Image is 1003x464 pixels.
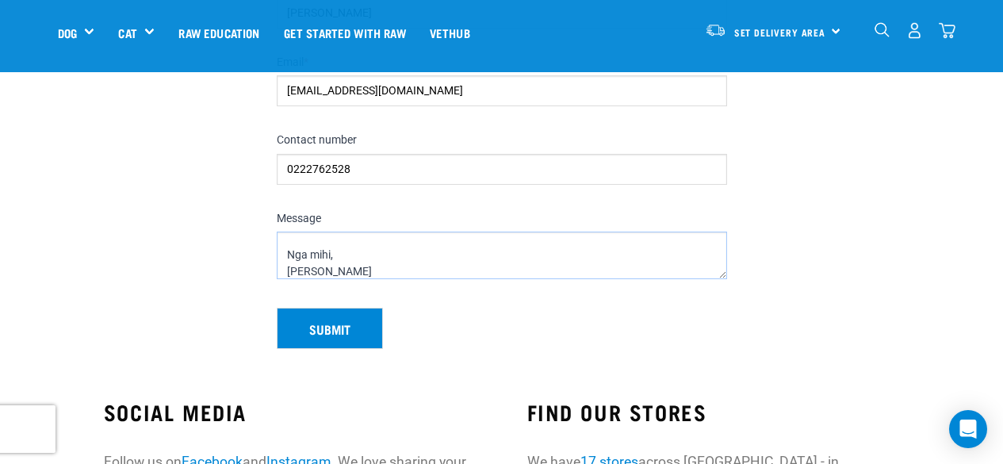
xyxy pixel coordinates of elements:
button: Submit [277,308,383,349]
h3: FIND OUR STORES [527,400,900,424]
img: van-moving.png [705,23,726,37]
span: Set Delivery Area [734,29,826,35]
a: Dog [58,24,77,42]
img: home-icon-1@2x.png [875,22,890,37]
a: Get started with Raw [272,1,418,64]
h3: SOCIAL MEDIA [104,400,477,424]
a: Vethub [418,1,482,64]
label: Message [277,212,727,226]
a: Raw Education [167,1,271,64]
img: home-icon@2x.png [939,22,955,39]
img: user.png [906,22,923,39]
div: Open Intercom Messenger [949,410,987,448]
a: Cat [118,24,136,42]
label: Contact number [277,133,727,148]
